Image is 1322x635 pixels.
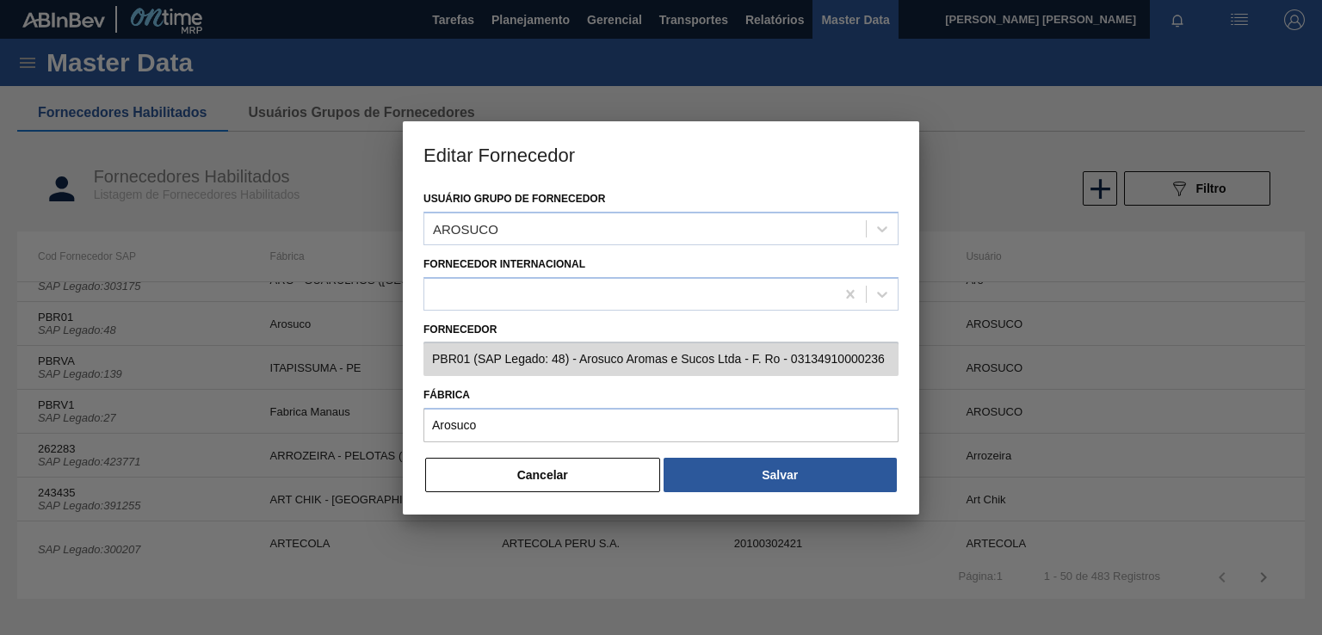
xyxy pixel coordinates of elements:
label: Fornecedor [423,317,899,342]
button: Cancelar [425,458,660,492]
label: Fábrica [423,383,899,408]
div: AROSUCO [433,221,498,236]
button: Salvar [664,458,897,492]
label: Fornecedor Internacional [423,258,585,270]
label: Usuário Grupo de Fornecedor [423,193,605,205]
h3: Editar Fornecedor [403,121,919,187]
